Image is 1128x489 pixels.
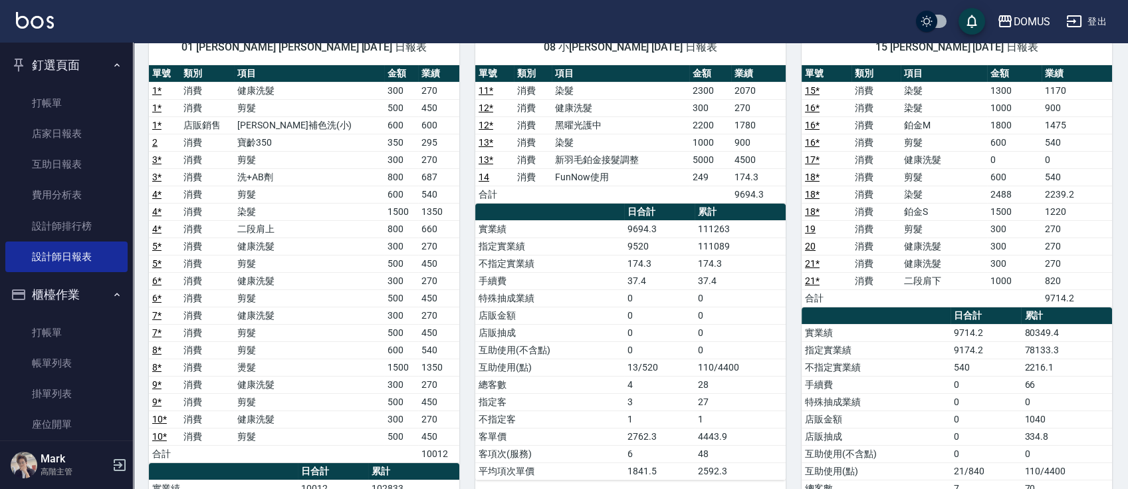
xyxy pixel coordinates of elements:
[695,445,786,462] td: 48
[1061,9,1112,34] button: 登出
[987,82,1042,99] td: 1300
[552,151,689,168] td: 新羽毛鉑金接髮調整
[1042,65,1112,82] th: 業績
[475,289,624,307] td: 特殊抽成業績
[384,220,419,238] td: 800
[987,272,1042,289] td: 1000
[418,186,459,203] td: 540
[901,272,987,289] td: 二段肩下
[418,341,459,359] td: 540
[475,65,786,204] table: a dense table
[1021,341,1112,359] td: 78133.3
[802,65,1112,307] table: a dense table
[180,376,234,393] td: 消費
[624,255,695,272] td: 174.3
[624,341,695,359] td: 0
[384,168,419,186] td: 800
[805,241,816,251] a: 20
[951,445,1021,462] td: 0
[731,134,786,151] td: 900
[180,272,234,289] td: 消費
[5,48,128,82] button: 釘選頁面
[418,238,459,255] td: 270
[851,151,901,168] td: 消費
[624,324,695,341] td: 0
[475,410,624,428] td: 不指定客
[695,376,786,393] td: 28
[384,359,419,376] td: 1500
[384,341,419,359] td: 600
[951,307,1021,325] th: 日合計
[624,307,695,324] td: 0
[384,99,419,116] td: 500
[987,168,1042,186] td: 600
[901,186,987,203] td: 染髮
[5,409,128,440] a: 座位開單
[1021,428,1112,445] td: 334.8
[418,203,459,220] td: 1350
[802,393,951,410] td: 特殊抽成業績
[901,238,987,255] td: 健康洗髮
[475,307,624,324] td: 店販金額
[418,359,459,376] td: 1350
[552,168,689,186] td: FunNow使用
[689,99,732,116] td: 300
[1042,151,1112,168] td: 0
[624,204,695,221] th: 日合計
[234,428,384,445] td: 剪髮
[1042,99,1112,116] td: 900
[802,428,951,445] td: 店販抽成
[234,272,384,289] td: 健康洗髮
[1021,324,1112,341] td: 80349.4
[1021,376,1112,393] td: 66
[851,65,901,82] th: 類別
[418,220,459,238] td: 660
[234,151,384,168] td: 剪髮
[475,272,624,289] td: 手續費
[5,348,128,379] a: 帳單列表
[5,242,128,272] a: 設計師日報表
[805,224,816,234] a: 19
[731,186,786,203] td: 9694.3
[802,289,851,307] td: 合計
[180,324,234,341] td: 消費
[689,134,732,151] td: 1000
[1021,410,1112,428] td: 1040
[234,410,384,428] td: 健康洗髮
[1042,272,1112,289] td: 820
[149,65,180,82] th: 單號
[5,317,128,348] a: 打帳單
[802,445,951,462] td: 互助使用(不含點)
[1042,168,1112,186] td: 540
[987,151,1042,168] td: 0
[624,238,695,255] td: 9520
[695,462,786,480] td: 2592.3
[475,428,624,445] td: 客單價
[951,324,1021,341] td: 9714.2
[5,118,128,149] a: 店家日報表
[901,99,987,116] td: 染髮
[731,116,786,134] td: 1780
[368,463,459,480] th: 累計
[475,376,624,393] td: 總客數
[951,462,1021,480] td: 21/840
[234,203,384,220] td: 染髮
[180,393,234,410] td: 消費
[951,341,1021,359] td: 9174.2
[180,168,234,186] td: 消費
[987,220,1042,238] td: 300
[384,238,419,255] td: 300
[624,445,695,462] td: 6
[418,307,459,324] td: 270
[624,220,695,238] td: 9694.3
[851,134,901,151] td: 消費
[689,65,732,82] th: 金額
[901,65,987,82] th: 項目
[418,82,459,99] td: 270
[552,82,689,99] td: 染髮
[987,238,1042,255] td: 300
[731,82,786,99] td: 2070
[384,186,419,203] td: 600
[384,65,419,82] th: 金額
[951,359,1021,376] td: 540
